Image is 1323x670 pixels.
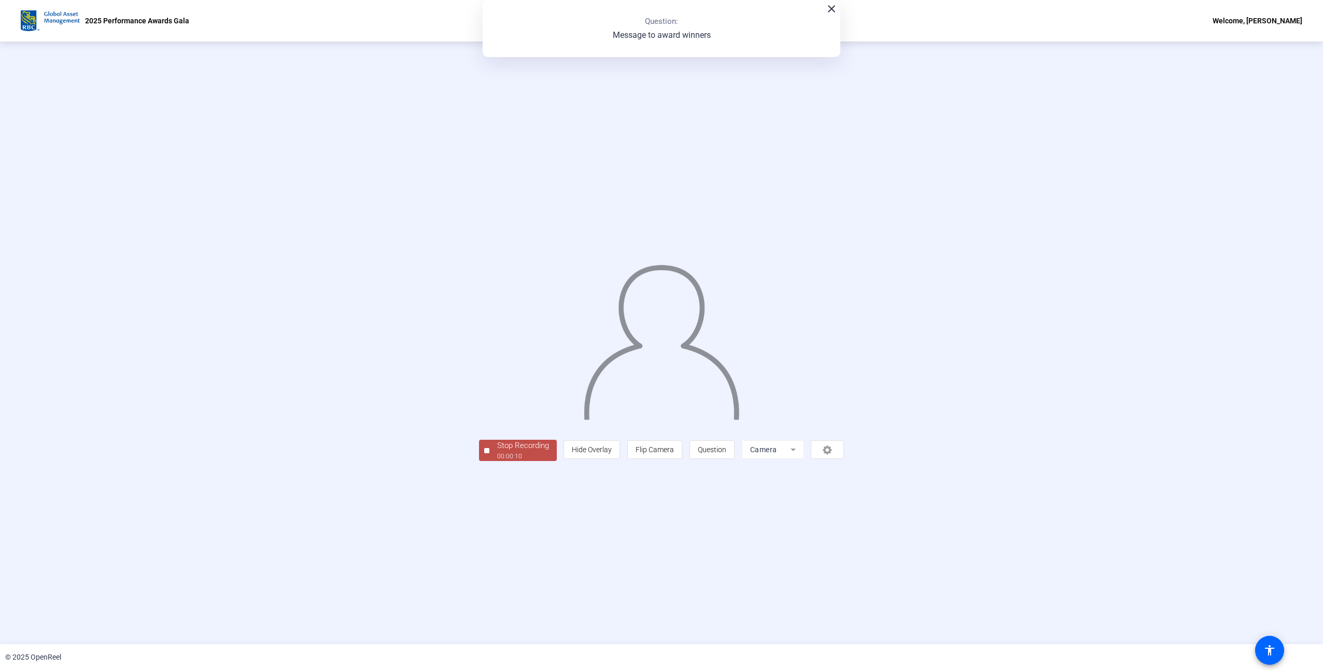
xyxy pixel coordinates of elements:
span: Flip Camera [636,445,674,454]
img: overlay [583,256,741,420]
button: Question [689,440,735,459]
div: 00:00:10 [497,452,549,461]
p: Message to award winners [613,29,711,41]
img: OpenReel logo [21,10,80,31]
div: © 2025 OpenReel [5,652,61,663]
button: Hide Overlay [564,440,620,459]
div: Stop Recording [497,440,549,452]
p: 2025 Performance Awards Gala [85,15,189,27]
mat-icon: close [825,3,838,15]
span: Hide Overlay [572,445,612,454]
mat-icon: accessibility [1263,644,1276,657]
button: Flip Camera [627,440,682,459]
div: Welcome, [PERSON_NAME] [1213,15,1302,27]
span: Question [698,445,726,454]
button: Stop Recording00:00:10 [479,440,557,461]
p: Question: [645,16,678,27]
